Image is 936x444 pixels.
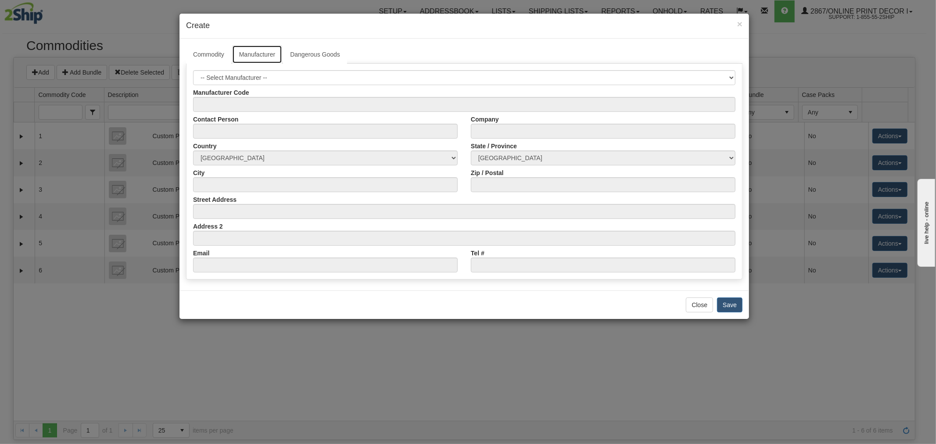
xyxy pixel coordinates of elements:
button: Save [717,297,742,312]
iframe: chat widget [916,177,935,267]
label: State / Province [471,139,517,150]
label: Email [193,246,209,258]
label: Address 2 [193,219,223,231]
label: Zip / Postal [471,165,504,177]
span: × [737,19,742,29]
button: Close [737,19,742,29]
label: Contact Person [193,112,238,124]
button: Close [686,297,713,312]
h4: Create [186,20,742,32]
label: Manufacturer Code [193,85,249,97]
div: live help - online [7,7,81,14]
label: Company [471,112,499,124]
a: Commodity [186,45,231,64]
a: Manufacturer [232,45,282,64]
label: Street Address [193,192,237,204]
label: Country [193,139,217,150]
label: Tel # [471,246,484,258]
a: Dangerous Goods [283,45,347,64]
label: City [193,165,204,177]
